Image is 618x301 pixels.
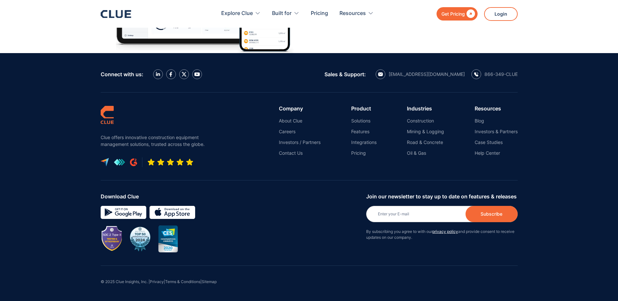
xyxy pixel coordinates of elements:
[101,134,208,148] p: Clue offers innovative construction equipment management solutions, trusted across the globe.
[465,10,475,18] div: 
[194,72,200,76] img: YouTube Icon
[351,118,377,124] a: Solutions
[366,206,518,222] input: Enter your E-mail
[101,71,143,77] div: Connect with us:
[339,3,366,24] div: Resources
[279,106,321,111] div: Company
[311,3,328,24] a: Pricing
[181,72,187,77] img: X icon twitter
[366,229,518,240] p: By subscribing you agree to with our and provide consent to receive updates on our company.
[475,139,518,145] a: Case Studies
[130,158,137,166] img: G2 review platform icon
[102,227,122,251] img: Image showing SOC 2 TYPE II badge for CLUE
[147,158,194,166] img: Five-star rating icon
[407,118,444,124] a: Construction
[279,150,321,156] a: Contact Us
[366,193,518,247] form: Newsletter
[127,225,153,252] img: BuiltWorlds Top 50 Infrastructure 2024 award badge with
[475,129,518,135] a: Investors & Partners
[407,139,444,145] a: Road & Concrete
[484,7,518,21] a: Login
[165,279,200,284] a: Terms & Conditions
[351,139,377,145] a: Integrations
[150,279,164,284] a: Privacy
[150,206,195,219] img: download on the App store
[279,118,321,124] a: About Clue
[351,129,377,135] a: Features
[101,158,109,166] img: capterra logo icon
[389,71,465,77] div: [EMAIL_ADDRESS][DOMAIN_NAME]
[272,3,292,24] div: Built for
[475,118,518,124] a: Blog
[471,69,518,79] a: calling icon866-349-CLUE
[407,106,444,111] div: Industries
[158,225,178,252] img: CES innovation award 2020 image
[101,206,146,219] img: Google simple icon
[169,72,172,77] img: facebook icon
[101,106,114,124] img: clue logo simple
[114,159,125,166] img: get app logo
[366,193,518,199] div: Join our newsletter to stay up to date on features & releases
[407,129,444,135] a: Mining & Logging
[376,69,465,79] a: email icon[EMAIL_ADDRESS][DOMAIN_NAME]
[432,229,458,234] a: privacy policy
[407,150,444,156] a: Oil & Gas
[474,72,479,77] img: calling icon
[272,3,299,24] div: Built for
[101,193,361,199] div: Download Clue
[466,206,518,222] input: Subscribe
[221,3,253,24] div: Explore Clue
[202,279,217,284] a: Sitemap
[351,150,377,156] a: Pricing
[156,72,160,76] img: LinkedIn icon
[279,139,321,145] a: Investors / Partners
[441,10,465,18] div: Get Pricing
[221,3,261,24] div: Explore Clue
[279,129,321,135] a: Careers
[475,106,518,111] div: Resources
[484,71,518,77] div: 866-349-CLUE
[475,150,518,156] a: Help Center
[339,3,374,24] div: Resources
[437,7,478,21] a: Get Pricing
[351,106,377,111] div: Product
[324,71,366,77] div: Sales & Support:
[101,266,518,301] div: © 2025 Clue Insights, Inc. | | |
[378,72,383,76] img: email icon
